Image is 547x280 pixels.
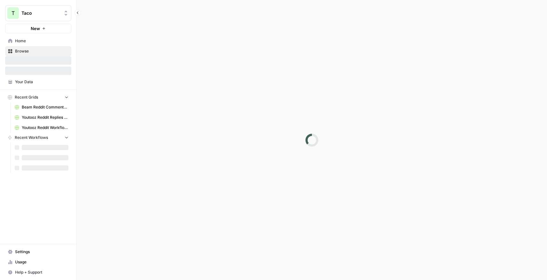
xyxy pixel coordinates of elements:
[5,5,71,21] button: Workspace: Taco
[31,25,40,32] span: New
[12,9,15,17] span: T
[21,10,60,16] span: Taco
[5,247,71,257] a: Settings
[15,249,68,255] span: Settings
[12,112,71,123] a: Youtooz Reddit Replies Workflow Grid
[5,46,71,56] a: Browse
[5,257,71,267] a: Usage
[15,135,48,140] span: Recent Workflows
[22,104,68,110] span: Beam Reddit Comments Workflow Grid
[15,48,68,54] span: Browse
[5,267,71,277] button: Help + Support
[12,123,71,133] a: Youtooz Reddit Workflow Grid
[5,77,71,87] a: Your Data
[12,102,71,112] a: Beam Reddit Comments Workflow Grid
[15,79,68,85] span: Your Data
[5,92,71,102] button: Recent Grids
[5,133,71,142] button: Recent Workflows
[15,269,68,275] span: Help + Support
[22,125,68,131] span: Youtooz Reddit Workflow Grid
[5,36,71,46] a: Home
[5,24,71,33] button: New
[15,94,38,100] span: Recent Grids
[15,259,68,265] span: Usage
[15,38,68,44] span: Home
[22,115,68,120] span: Youtooz Reddit Replies Workflow Grid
